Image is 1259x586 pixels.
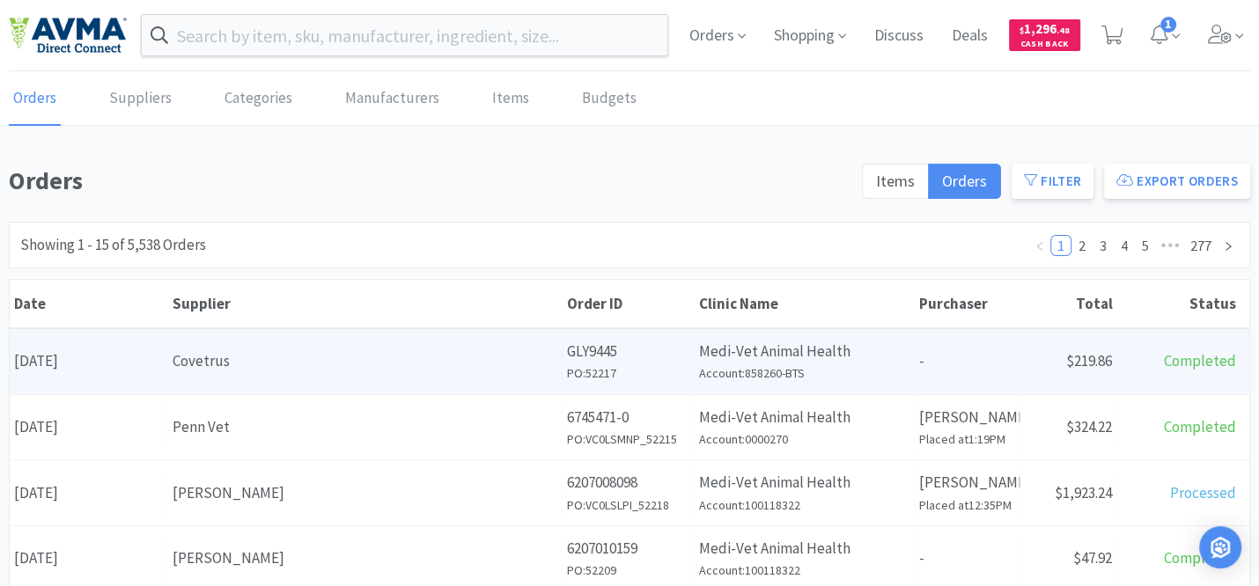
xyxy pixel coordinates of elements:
span: . 48 [1057,25,1070,36]
a: 3 [1093,236,1113,255]
a: Categories [220,72,297,126]
div: Date [14,294,164,313]
a: Manufacturers [341,72,444,126]
span: $47.92 [1073,548,1112,568]
p: Medi-Vet Animal Health [699,537,909,560]
li: 5 [1135,235,1156,256]
a: Suppliers [105,72,176,126]
span: Items [876,171,915,191]
div: [DATE] [10,471,168,516]
li: Next 5 Pages [1156,235,1184,256]
li: 3 [1093,235,1114,256]
li: 4 [1114,235,1135,256]
li: 1 [1050,235,1071,256]
p: Medi-Vet Animal Health [699,406,909,429]
h6: PO: 52217 [567,363,689,383]
h6: PO: VC0LSLPI_52218 [567,495,689,515]
li: Previous Page [1029,235,1050,256]
li: 2 [1071,235,1093,256]
span: Completed [1164,548,1236,568]
p: 6207008098 [567,471,689,494]
div: Clinic Name [699,294,910,313]
p: - [919,349,1015,373]
span: Completed [1164,417,1236,436]
img: e4e33dab9f054f5782a47901c742baa9_102.png [9,17,127,54]
span: Cash Back [1020,40,1070,51]
h1: Orders [9,161,851,201]
div: Purchaser [919,294,1016,313]
div: Order ID [567,294,690,313]
div: Covetrus [173,349,557,373]
a: 2 [1072,236,1092,255]
i: icon: left [1034,241,1045,252]
div: [DATE] [10,536,168,581]
li: Next Page [1218,235,1239,256]
h6: Account: 100118322 [699,560,909,580]
a: 5 [1136,236,1155,255]
a: Discuss [867,28,931,44]
i: icon: right [1223,241,1233,252]
span: $219.86 [1066,351,1112,370]
a: 1 [1051,236,1071,255]
h6: Placed at 1:19PM [919,429,1015,449]
span: Orders [942,171,987,191]
h6: PO: VC0LSMNP_52215 [567,429,689,449]
p: Medi-Vet Animal Health [699,340,909,363]
a: $1,296.48Cash Back [1009,11,1080,59]
a: Items [488,72,534,126]
span: ••• [1156,235,1184,256]
div: Status [1122,294,1236,313]
p: 6745471-0 [567,406,689,429]
a: Budgets [578,72,641,126]
p: [PERSON_NAME] [919,471,1015,494]
p: GLY9445 [567,340,689,363]
div: Showing 1 - 15 of 5,538 Orders [20,233,206,257]
span: 1,296 [1020,20,1070,37]
button: Filter [1012,164,1093,199]
p: 6207010159 [567,537,689,560]
span: 1 [1160,17,1176,33]
p: Medi-Vet Animal Health [699,471,909,494]
h6: PO: 52209 [567,560,689,580]
h6: Placed at 12:35PM [919,495,1015,515]
div: Open Intercom Messenger [1199,526,1241,568]
div: [PERSON_NAME] [173,546,557,570]
li: 277 [1184,235,1218,256]
div: [PERSON_NAME] [173,481,557,505]
h6: Account: 0000270 [699,429,909,449]
input: Search by item, sku, manufacturer, ingredient, size... [142,15,667,55]
span: $324.22 [1066,417,1112,436]
p: - [919,546,1015,570]
span: $ [1020,25,1024,36]
a: 4 [1115,236,1134,255]
div: [DATE] [10,405,168,450]
span: Processed [1170,483,1236,502]
div: Total [1025,294,1113,313]
button: Export Orders [1104,164,1250,199]
h6: Account: 100118322 [699,495,909,515]
div: [DATE] [10,339,168,384]
div: Supplier [173,294,558,313]
p: [PERSON_NAME] [919,406,1015,429]
a: Deals [945,28,995,44]
span: $1,923.24 [1055,483,1112,502]
div: Penn Vet [173,415,557,439]
a: 277 [1185,236,1217,255]
h6: Account: 858260-BTS [699,363,909,383]
span: Completed [1164,351,1236,370]
a: Orders [9,72,61,126]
